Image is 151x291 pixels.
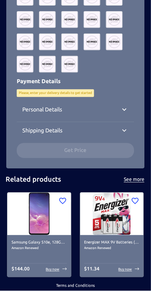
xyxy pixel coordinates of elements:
div: Personal Details [17,101,134,118]
h5: Related products [6,175,61,184]
span: Amazon Renewed [12,246,67,251]
img: uc [84,11,100,28]
img: uc [17,11,33,28]
div: Shipping Details [17,122,134,139]
img: uc [61,56,78,73]
img: uc [106,11,123,28]
img: uc [17,34,33,50]
img: uc [61,34,78,50]
span: $ 144.00 [12,266,30,272]
img: Samsung Galaxy S10e, 128GB, Prism Black - Unlocked (Renewed) image [7,193,71,235]
img: uc [84,34,100,50]
button: See more [123,175,145,184]
img: uc [106,34,123,50]
img: Energizer MAX 9V Batteries (4 Pack), 9 Volt Alkaline Batteries - Packaging May Vary image [80,193,144,235]
span: Amazon Renewed [84,246,140,251]
p: Buy now [46,267,60,272]
span: $ 11.34 [84,266,100,272]
img: uc [39,34,56,50]
p: Personal Details [22,106,62,114]
p: Please, enter your delivery details to get started [19,91,92,96]
img: uc [61,11,78,28]
p: Payment Details [17,77,134,85]
img: uc [17,56,33,73]
a: Terms and Conditions [56,284,95,288]
img: uc [39,56,56,73]
h6: Samsung Galaxy S10e, 128GB, Prism Black - Unlocked (Renewed) [12,240,67,246]
h6: Energizer MAX 9V Batteries (4 Pack), 9 Volt Alkaline Batteries - Packaging May Vary [84,240,140,246]
img: uc [39,11,56,28]
p: Buy now [119,267,132,272]
p: Shipping Details [22,126,62,135]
